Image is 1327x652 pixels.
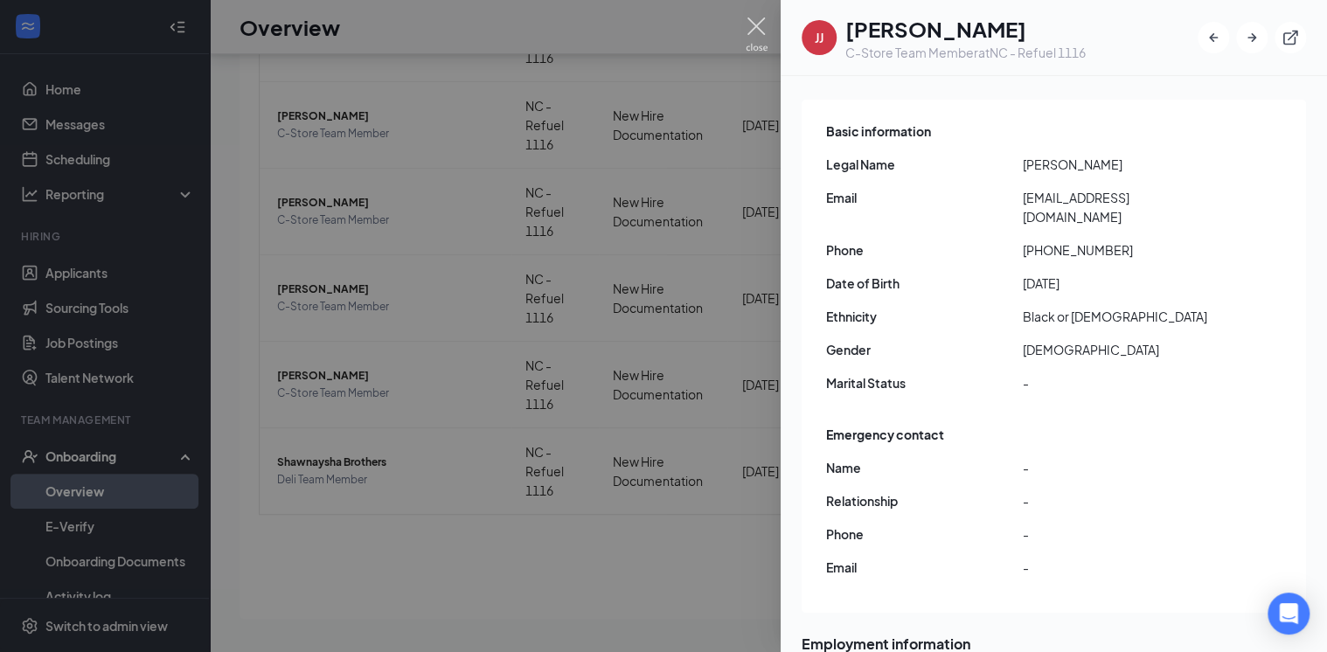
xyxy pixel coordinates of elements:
[1023,491,1219,510] span: -
[1268,593,1310,635] div: Open Intercom Messenger
[845,14,1086,44] h1: [PERSON_NAME]
[1205,29,1222,46] svg: ArrowLeftNew
[845,44,1086,61] div: C-Store Team Member at NC - Refuel 1116
[1282,29,1299,46] svg: ExternalLink
[1023,373,1219,392] span: -
[826,274,1023,293] span: Date of Birth
[1023,524,1219,544] span: -
[826,307,1023,326] span: Ethnicity
[826,155,1023,174] span: Legal Name
[1023,155,1219,174] span: [PERSON_NAME]
[826,240,1023,260] span: Phone
[826,188,1023,207] span: Email
[1275,22,1306,53] button: ExternalLink
[826,524,1023,544] span: Phone
[1023,274,1219,293] span: [DATE]
[826,491,1023,510] span: Relationship
[826,340,1023,359] span: Gender
[826,558,1023,577] span: Email
[826,373,1023,392] span: Marital Status
[1243,29,1261,46] svg: ArrowRight
[1236,22,1268,53] button: ArrowRight
[1023,340,1219,359] span: [DEMOGRAPHIC_DATA]
[1023,558,1219,577] span: -
[826,121,931,141] span: Basic information
[815,29,823,46] div: JJ
[1023,307,1219,326] span: Black or [DEMOGRAPHIC_DATA]
[826,458,1023,477] span: Name
[826,425,944,444] span: Emergency contact
[1198,22,1229,53] button: ArrowLeftNew
[1023,458,1219,477] span: -
[1023,240,1219,260] span: [PHONE_NUMBER]
[1023,188,1219,226] span: [EMAIL_ADDRESS][DOMAIN_NAME]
